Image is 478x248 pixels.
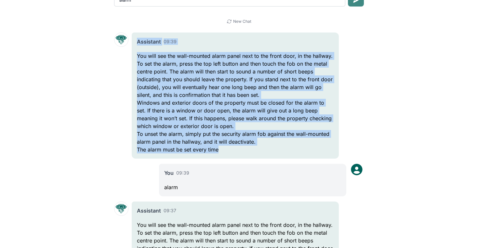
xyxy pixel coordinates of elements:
[227,19,251,24] button: New Chat
[137,146,334,153] p: The alarm must be set every time
[164,38,177,45] span: 09:39
[164,183,341,191] p: alarm
[137,207,161,215] span: Assistant
[137,52,334,99] p: You will see the wall-mounted alarm panel next to the front door, in the hallway. To set the alar...
[164,207,176,214] span: 09:37
[137,130,334,146] p: To unset the alarm, simply put the security alarm fob against the wall-mounted alarm panel in the...
[176,170,189,176] span: 09:39
[164,169,174,177] span: You
[137,38,161,46] span: Assistant
[233,19,251,24] span: New Chat
[137,99,334,130] p: Windows and exterior doors of the property must be closed for the alarm to set. If there is a win...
